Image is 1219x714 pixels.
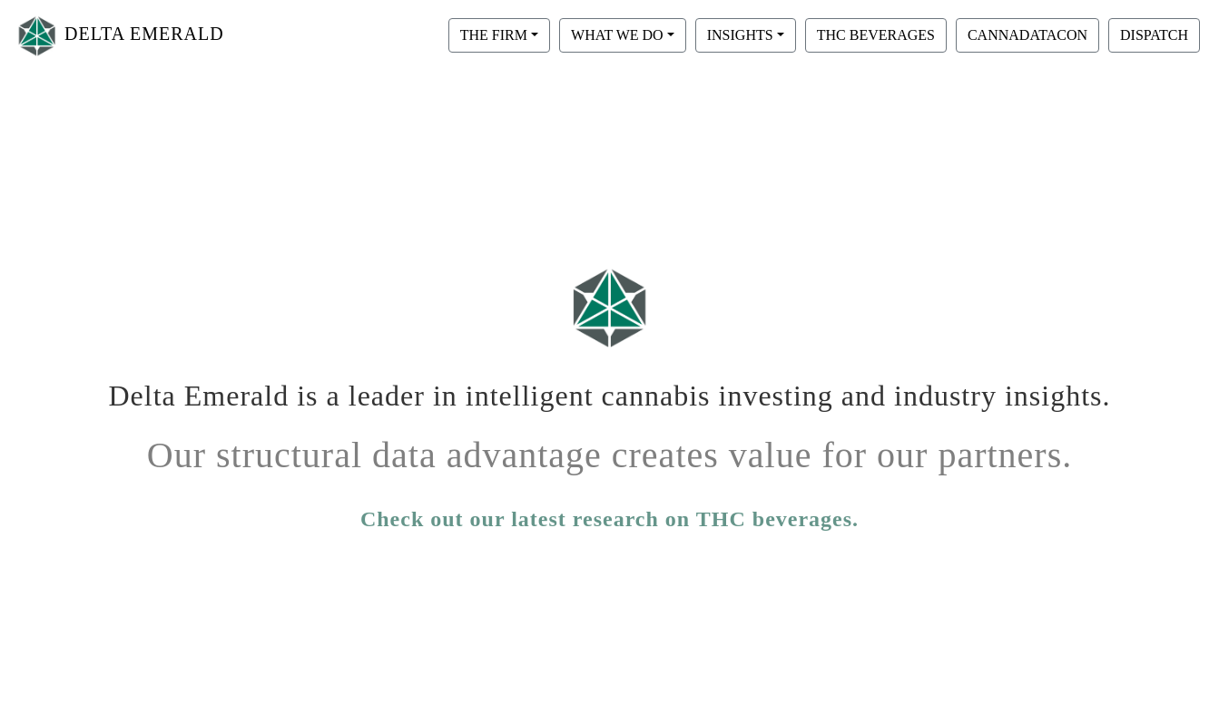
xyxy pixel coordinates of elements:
a: CANNADATACON [951,26,1104,42]
img: Logo [565,259,655,355]
a: DISPATCH [1104,26,1204,42]
a: Check out our latest research on THC beverages. [360,503,859,535]
a: THC BEVERAGES [801,26,951,42]
img: Logo [15,12,60,60]
h1: Delta Emerald is a leader in intelligent cannabis investing and industry insights. [106,365,1114,413]
button: WHAT WE DO [559,18,686,53]
a: DELTA EMERALD [15,7,224,64]
button: DISPATCH [1108,18,1200,53]
h1: Our structural data advantage creates value for our partners. [106,420,1114,477]
button: INSIGHTS [695,18,796,53]
button: THE FIRM [448,18,550,53]
button: CANNADATACON [956,18,1099,53]
button: THC BEVERAGES [805,18,947,53]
